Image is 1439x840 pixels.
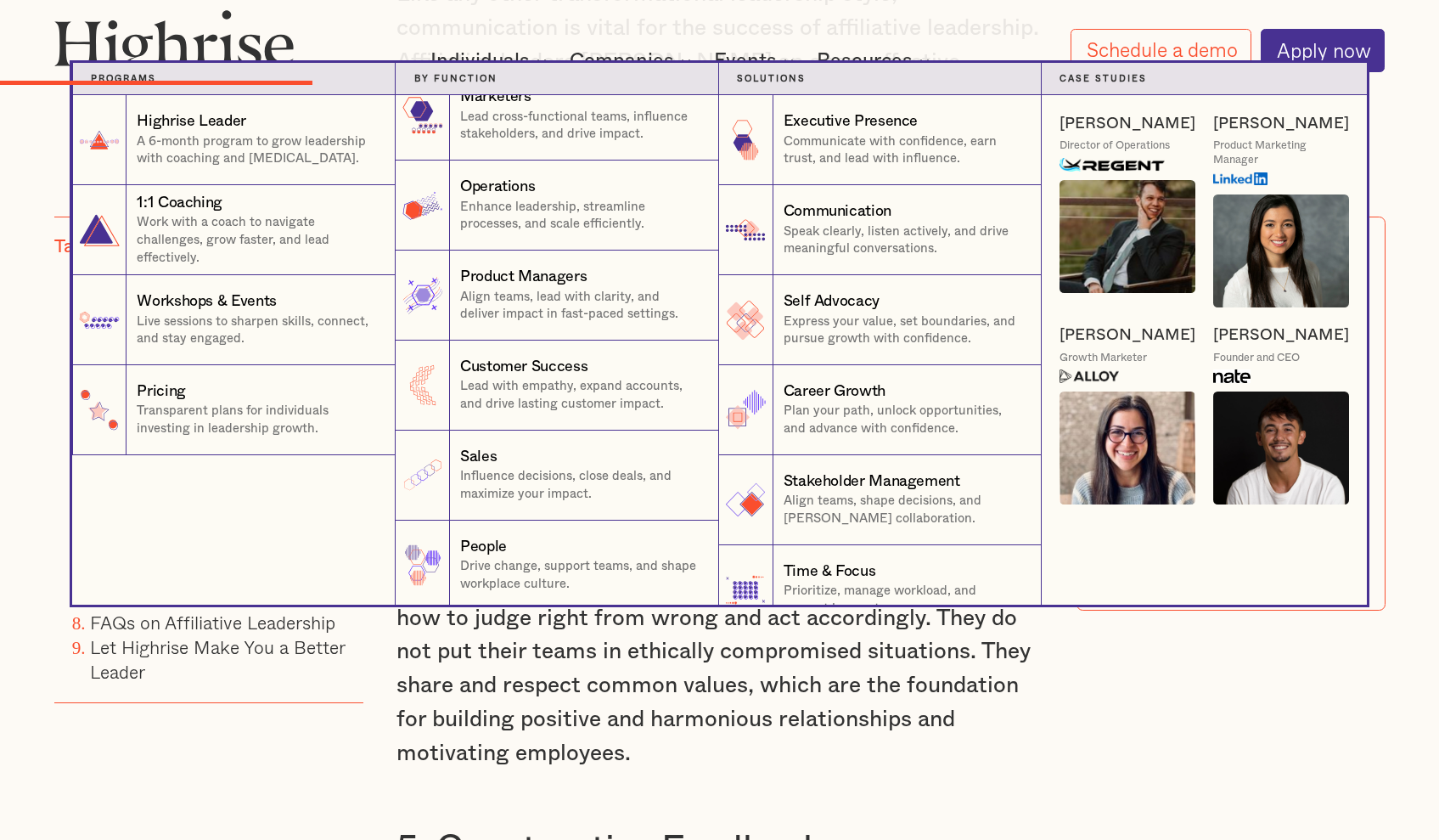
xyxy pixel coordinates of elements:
a: Let Highrise Make You a Better Leader [90,632,345,685]
div: Companies [570,51,696,71]
div: Growth Marketer [1060,351,1147,365]
a: Workshops & EventsLive sessions to sharpen skills, connect, and stay engaged. [72,275,396,365]
strong: by function [414,74,497,83]
a: PricingTransparent plans for individuals investing in leadership growth. [72,365,396,455]
div: Sales [460,447,497,468]
a: [PERSON_NAME] [1213,114,1349,135]
p: Lead with empathy, expand accounts, and drive lasting customer impact. [460,378,700,414]
div: Communication [784,201,891,223]
p: An affiliative leader has a strong moral compass. They know how to judge right from wrong and act... [396,568,1043,770]
div: Companies [570,51,674,71]
strong: Case Studies [1060,74,1147,83]
div: 1:1 Coaching [137,193,222,214]
p: A 6-month program to grow leadership with coaching and [MEDICAL_DATA]. [137,133,377,169]
div: Resources [817,51,935,71]
a: Customer SuccessLead with empathy, expand accounts, and drive lasting customer impact. [395,341,718,431]
a: PeopleDrive change, support teams, and shape workplace culture. [395,521,718,611]
p: Speak clearly, listen actively, and drive meaningful conversations. [784,223,1023,259]
a: [PERSON_NAME] [1213,325,1349,347]
a: Schedule a demo [1071,29,1251,72]
a: Career GrowthPlan your path, unlock opportunities, and advance with confidence. [718,365,1042,455]
p: Influence decisions, close deals, and maximize your impact. [460,468,700,504]
div: Self Advocacy [784,291,880,313]
a: MarketersLead cross-functional teams, influence stakeholders, and drive impact. [395,70,718,161]
p: Plan your path, unlock opportunities, and advance with confidence. [784,403,1023,438]
div: Stakeholder Management [784,471,960,493]
div: Highrise Leader [137,111,246,132]
div: Operations [460,177,535,198]
p: Live sessions to sharpen skills, connect, and stay engaged. [137,313,377,349]
div: Time & Focus [784,561,876,583]
a: FAQs on Affiliative Leadership [90,607,335,635]
a: Stakeholder ManagementAlign teams, shape decisions, and [PERSON_NAME] collaboration. [718,455,1042,545]
p: Express your value, set boundaries, and pursue growth with confidence. [784,313,1023,349]
p: Transparent plans for individuals investing in leadership growth. [137,403,377,438]
div: Marketers [460,87,531,108]
div: Career Growth [784,381,885,403]
a: Time & FocusPrioritize, manage workload, and prevent burnout. [718,545,1042,635]
p: Prioritize, manage workload, and prevent burnout. [784,583,1023,618]
a: Executive PresenceCommunicate with confidence, earn trust, and lead with influence. [718,95,1042,185]
div: Workshops & Events [137,291,277,313]
strong: Programs [91,74,156,83]
p: Work with a coach to navigate challenges, grow faster, and lead effectively. [137,214,377,267]
div: Product Managers [460,267,587,288]
a: Self AdvocacyExpress your value, set boundaries, and pursue growth with confidence. [718,275,1042,365]
a: Product ManagersAlign teams, lead with clarity, and deliver impact in fast-paced settings. [395,251,718,341]
div: Individuals [430,51,530,71]
a: [PERSON_NAME] [1060,114,1195,135]
div: Director of Operations [1060,138,1170,153]
div: Events [714,51,799,71]
div: Resources [817,51,913,71]
div: Individuals [430,51,552,71]
a: SalesInfluence decisions, close deals, and maximize your impact. [395,431,718,521]
p: Communicate with confidence, earn trust, and lead with influence. [784,133,1023,169]
p: Align teams, shape decisions, and [PERSON_NAME] collaboration. [784,493,1023,528]
p: Align teams, lead with clarity, and deliver impact in fast-paced settings. [460,289,700,324]
img: Highrise logo [54,9,295,82]
p: Lead cross-functional teams, influence stakeholders, and drive impact. [460,109,700,144]
a: OperationsEnhance leadership, streamline processes, and scale efficiently. [395,161,718,251]
div: Founder and CEO [1213,351,1300,365]
p: Enhance leadership, streamline processes, and scale efficiently. [460,199,700,234]
strong: Solutions [737,74,806,83]
div: Pricing [137,381,185,403]
div: People [460,537,507,558]
a: CommunicationSpeak clearly, listen actively, and drive meaningful conversations. [718,185,1042,275]
div: Customer Success [460,357,587,378]
p: Drive change, support teams, and shape workplace culture. [460,558,700,594]
a: 1:1 CoachingWork with a coach to navigate challenges, grow faster, and lead effectively. [72,185,396,275]
div: Executive Presence [784,111,919,132]
div: Events [714,51,777,71]
a: Apply now [1261,29,1385,73]
a: Highrise LeaderA 6-month program to grow leadership with coaching and [MEDICAL_DATA]. [72,95,396,185]
a: [PERSON_NAME] [1060,325,1195,347]
div: Product Marketing Manager [1213,138,1349,167]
